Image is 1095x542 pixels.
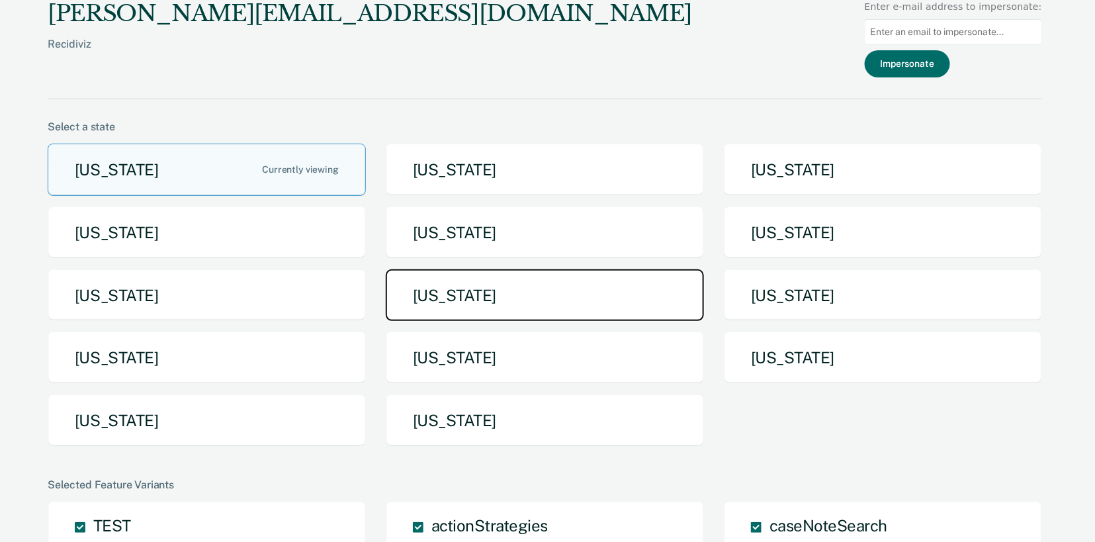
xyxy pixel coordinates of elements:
span: actionStrategies [431,516,548,535]
button: [US_STATE] [48,394,366,447]
button: [US_STATE] [48,269,366,322]
button: [US_STATE] [48,206,366,259]
button: [US_STATE] [386,332,704,384]
button: [US_STATE] [386,394,704,447]
button: [US_STATE] [48,144,366,196]
div: Recidiviz [48,38,692,71]
button: [US_STATE] [724,144,1042,196]
input: Enter an email to impersonate... [865,19,1042,45]
span: TEST [93,516,131,535]
button: [US_STATE] [48,332,366,384]
div: Selected Feature Variants [48,478,1042,491]
button: [US_STATE] [386,144,704,196]
button: [US_STATE] [386,269,704,322]
button: [US_STATE] [724,332,1042,384]
button: Impersonate [865,50,950,77]
button: [US_STATE] [724,206,1042,259]
span: caseNoteSearch [769,516,887,535]
button: [US_STATE] [386,206,704,259]
button: [US_STATE] [724,269,1042,322]
div: Select a state [48,120,1042,133]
